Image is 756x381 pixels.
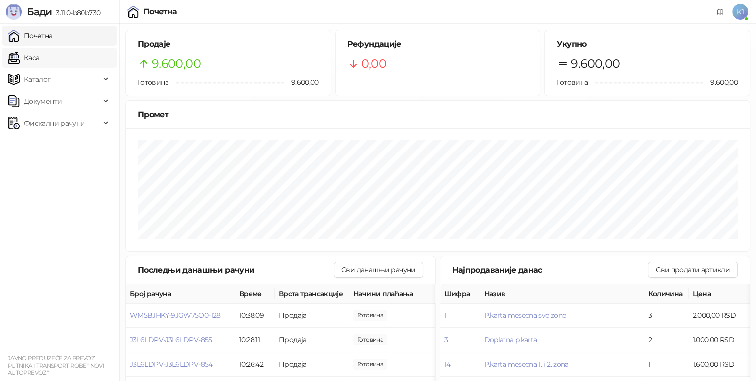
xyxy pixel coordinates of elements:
td: 10:26:42 [235,352,275,377]
button: Doplatna p.karta [484,335,537,344]
button: P.karta mesecna 1. i 2. zona [484,360,569,369]
small: JAVNO PREDUZEĆE ZA PREVOZ PUTNIKA I TRANSPORT ROBE " NOVI AUTOPREVOZ" [8,355,104,376]
div: Промет [138,108,738,121]
button: 3 [444,335,448,344]
td: Продаја [275,304,349,328]
span: 9.600,00 [284,77,319,88]
td: Продаја [275,352,349,377]
span: 0,00 [361,54,386,73]
th: Врста трансакције [275,284,349,304]
img: Logo [6,4,22,20]
td: 3 [644,304,689,328]
button: J3L6LDPV-J3L6LDPV-854 [130,360,213,369]
th: Начини плаћања [349,284,449,304]
th: Назив [480,284,644,304]
th: Време [235,284,275,304]
button: Сви данашњи рачуни [334,262,423,278]
a: Документација [712,4,728,20]
a: Каса [8,48,39,68]
td: 10:38:09 [235,304,275,328]
th: Количина [644,284,689,304]
span: Каталог [24,70,51,89]
span: Готовина [557,78,588,87]
span: 1.000,00 [353,334,387,345]
span: K1 [732,4,748,20]
div: Почетна [143,8,177,16]
td: 10:28:11 [235,328,275,352]
div: Најпродаваније данас [452,264,648,276]
span: 3.11.0-b80b730 [52,8,100,17]
button: WM5BJHKY-9JGW75O0-128 [130,311,221,320]
div: Последњи данашњи рачуни [138,264,334,276]
span: Бади [27,6,52,18]
th: Шифра [440,284,480,304]
span: 9.600,00 [152,54,201,73]
h5: Продаје [138,38,319,50]
h5: Рефундације [347,38,528,50]
span: Готовина [138,78,168,87]
button: 1 [444,311,446,320]
button: 14 [444,360,451,369]
span: 9.600,00 [703,77,738,88]
span: Фискални рачуни [24,113,84,133]
button: Сви продати артикли [648,262,738,278]
td: Продаја [275,328,349,352]
th: Број рачуна [126,284,235,304]
span: Документи [24,91,62,111]
td: 2 [644,328,689,352]
button: J3L6LDPV-J3L6LDPV-855 [130,335,212,344]
span: 1.000,00 [353,359,387,370]
a: Почетна [8,26,53,46]
span: 2.000,00 [353,310,387,321]
td: 1 [644,352,689,377]
h5: Укупно [557,38,738,50]
button: P.karta mesecna sve zone [484,311,566,320]
span: 9.600,00 [571,54,620,73]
